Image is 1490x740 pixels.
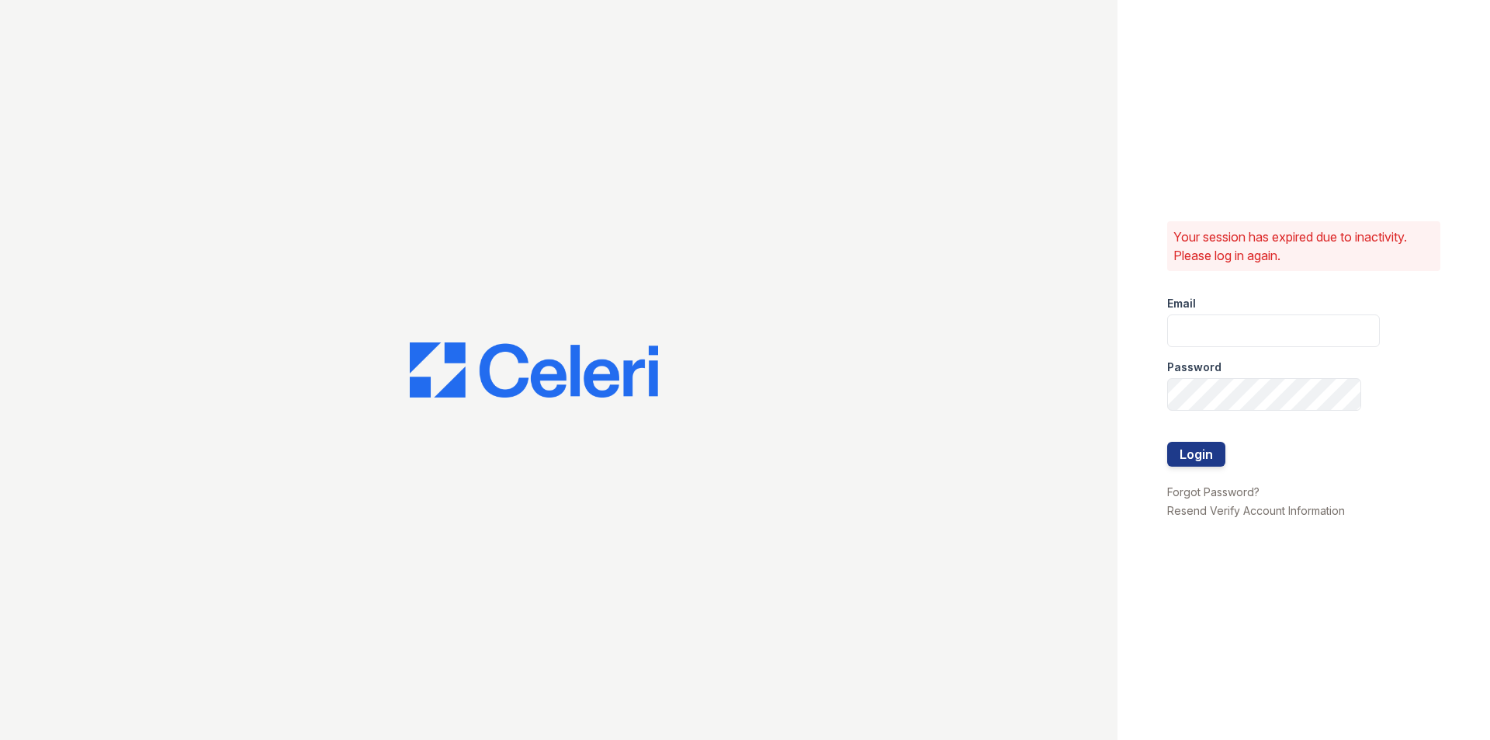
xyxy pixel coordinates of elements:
[410,342,658,398] img: CE_Logo_Blue-a8612792a0a2168367f1c8372b55b34899dd931a85d93a1a3d3e32e68fde9ad4.png
[1167,485,1260,499] a: Forgot Password?
[1167,296,1196,311] label: Email
[1167,504,1345,517] a: Resend Verify Account Information
[1167,442,1225,467] button: Login
[1167,360,1221,375] label: Password
[1173,228,1434,265] p: Your session has expired due to inactivity. Please log in again.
